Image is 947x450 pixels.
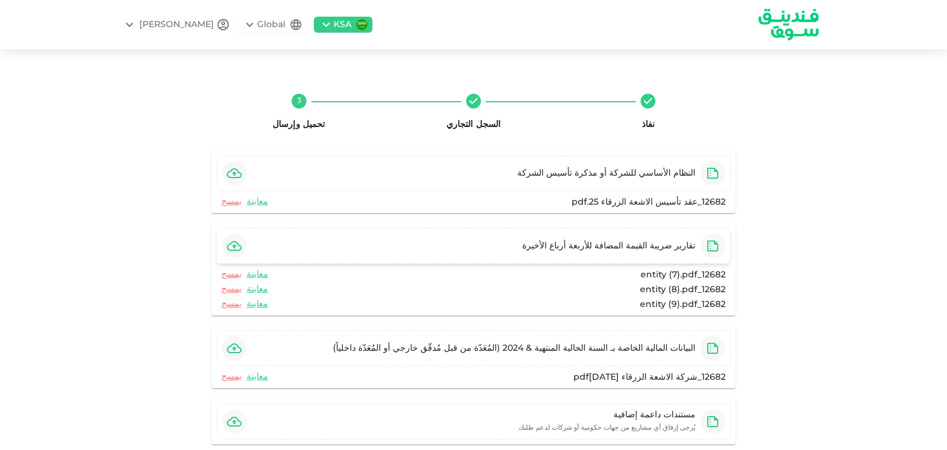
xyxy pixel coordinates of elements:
a: يمسح [221,284,242,295]
div: 12682_entity (7).pdf [641,269,726,281]
a: logo [752,1,825,48]
img: logo [742,1,835,48]
small: يُرجى إرفاق أي مشاريع من جهات حكومية أو شركات لدعم طلبك [519,425,695,431]
div: Global [257,18,285,31]
img: flag-sa.b9a346574cdc8950dd34b50780441f57.svg [356,19,367,30]
div: [PERSON_NAME] [139,18,214,31]
a: معاينة [247,284,268,295]
div: البيانات المالية الخاصة بـ السنة الحالية المنتهية & 2024 (المُعَدّة من قبل مُدقّق خارجي أو المُعَ... [333,342,695,354]
div: 12682_عقد تأسيس الاشعة الزرقاء 25.pdf [572,196,726,208]
div: KSA [334,18,351,31]
span: تحميل وإرسال [273,120,326,129]
a: معاينة [247,371,268,383]
div: مستندات داعمة إضافية [519,409,695,421]
div: تقارير ضريبة القيمة المضافة للأربعة أرباع الأخيرة [522,240,695,252]
a: معاينة [247,196,268,208]
span: السجل التجاري [446,120,501,129]
text: 3 [297,97,301,105]
a: يمسح [221,371,242,383]
a: معاينة [247,298,268,310]
a: يمسح [221,196,242,208]
a: يمسح [221,298,242,310]
div: 12682_entity (9).pdf [640,298,726,311]
div: 12682_entity (8).pdf [640,284,726,296]
div: النظام الأساسي للشركة أو مذكرة تأسيس الشركة [517,167,695,179]
div: 12682_شركة الاشعة الزرقاء [DATE]pdf [573,371,726,383]
a: معاينة [247,269,268,280]
span: نفاذ [642,120,655,129]
a: يمسح [221,269,242,280]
